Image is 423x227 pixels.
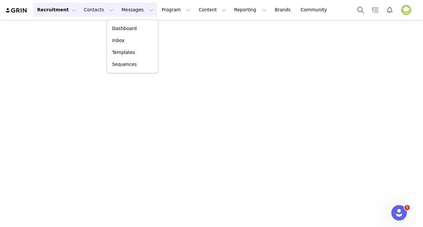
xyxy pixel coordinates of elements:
button: Search [354,3,368,17]
p: Templates [112,49,135,56]
a: Brands [271,3,296,17]
button: Notifications [383,3,397,17]
p: Inbox [112,37,124,44]
button: Contacts [80,3,117,17]
a: Tasks [368,3,382,17]
iframe: Intercom live chat [391,205,407,221]
span: 5 [405,205,410,210]
button: Recruitment [33,3,80,17]
button: Content [195,3,230,17]
button: Messages [118,3,157,17]
p: Sequences [112,61,137,68]
img: 71db4a9b-c422-4b77-bb00-02d042611fdb.png [401,5,411,15]
a: Community [297,3,334,17]
button: Profile [397,5,418,15]
p: Dashboard [112,25,137,32]
button: Reporting [230,3,270,17]
img: grin logo [5,7,28,14]
button: Program [158,3,195,17]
